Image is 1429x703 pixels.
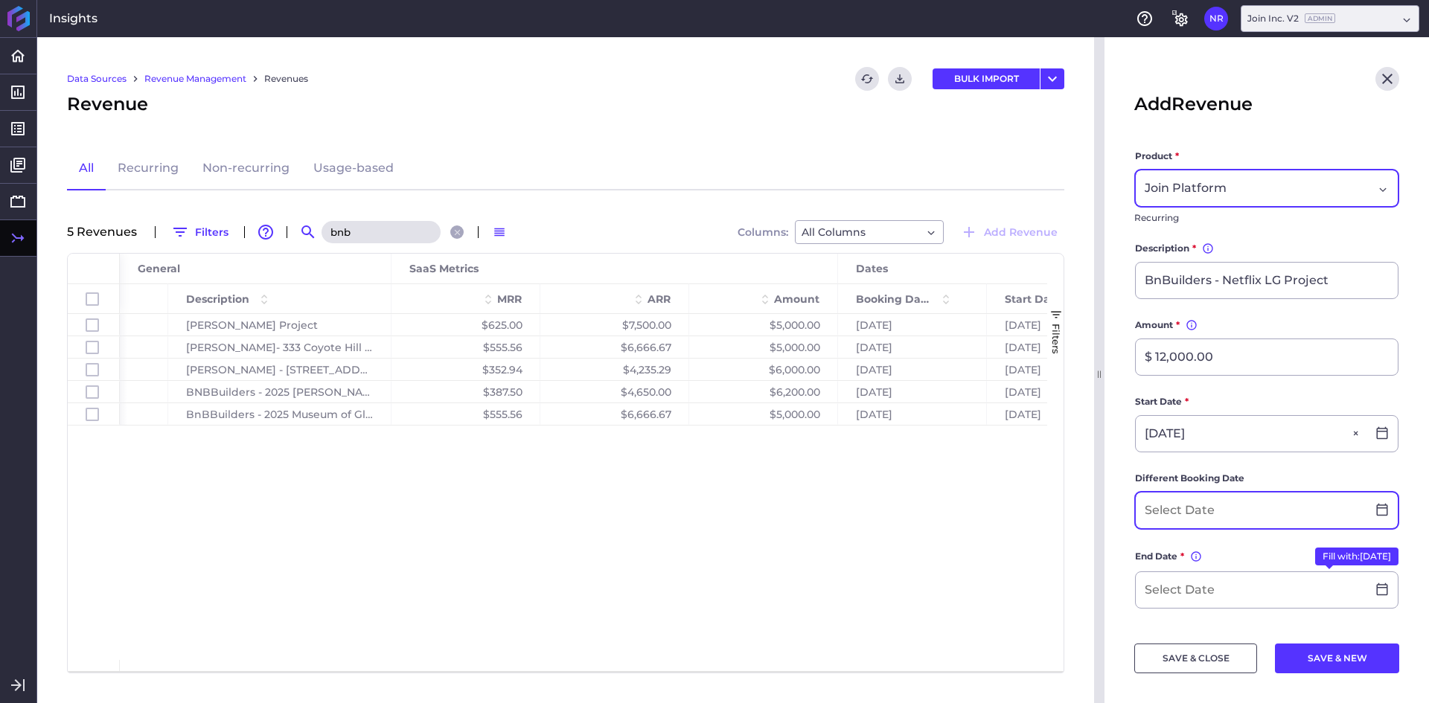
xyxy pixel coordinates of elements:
div: Dropdown select [1135,170,1398,207]
button: Download [888,67,912,91]
button: Help [1133,7,1157,31]
button: User Menu [1040,68,1064,89]
span: Filters [1050,324,1062,354]
a: Revenues [264,72,308,86]
span: Different Booking Date [1135,471,1244,486]
button: Close search [450,225,464,239]
button: BULK IMPORT [933,68,1040,89]
input: Enter Amount [1136,339,1398,375]
div: Join Inc. V2 [1247,12,1335,25]
button: End Date* [1315,548,1398,565]
button: Close [1375,67,1399,91]
div: 5 Revenue s [67,226,146,238]
input: Select Date [1136,492,1366,528]
input: Describe your revenue [1136,263,1398,298]
span: End Date [1135,549,1177,564]
a: Data Sources [67,72,127,86]
p: Recurring [1134,207,1399,223]
input: Select Date [1136,572,1366,608]
button: SAVE & NEW [1275,643,1399,673]
button: SAVE & CLOSE [1134,643,1257,673]
span: Columns: [738,227,788,237]
button: Refresh [855,67,879,91]
div: Dropdown select [1241,5,1419,32]
button: Filters [164,220,235,244]
span: Start Date [1135,394,1182,409]
span: Description [1135,241,1189,256]
span: Amount [1135,318,1173,333]
span: Product [1135,149,1172,164]
span: Revenue [67,91,148,118]
button: User Menu [1204,7,1228,31]
a: Revenue Management [144,72,246,86]
button: General Settings [1169,7,1192,31]
span: All Columns [802,223,866,241]
input: Select Date [1136,416,1366,452]
button: Close [1349,416,1366,452]
ins: Admin [1305,13,1335,23]
span: Join Platform [1145,179,1227,197]
div: Dropdown select [795,220,944,244]
span: Add Revenue [1134,91,1253,118]
button: Search by [296,220,320,244]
